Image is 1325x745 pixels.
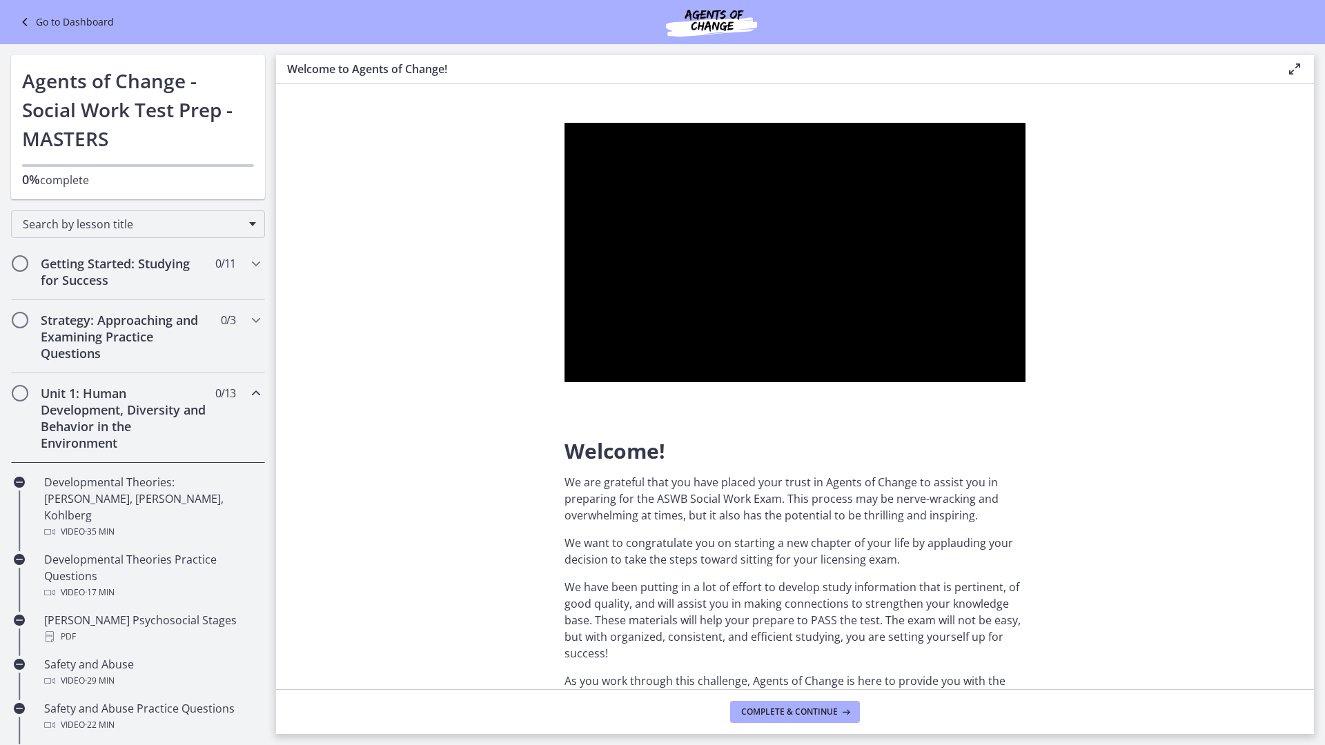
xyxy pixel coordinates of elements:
[565,535,1025,568] p: We want to congratulate you on starting a new chapter of your life by applauding your decision to...
[287,61,1264,77] h3: Welcome to Agents of Change!
[85,673,115,689] span: · 29 min
[629,6,794,39] img: Agents of Change
[215,385,235,401] span: 0 / 13
[85,524,115,540] span: · 35 min
[44,524,259,540] div: Video
[23,217,242,232] span: Search by lesson title
[44,628,259,645] div: PDF
[11,210,265,238] div: Search by lesson title
[565,579,1025,662] p: We have been putting in a lot of effort to develop study information that is pertinent, of good q...
[44,700,259,733] div: Safety and Abuse Practice Questions
[44,612,259,645] div: [PERSON_NAME] Psychosocial Stages
[44,584,259,601] div: Video
[22,171,254,188] p: complete
[41,312,209,361] h2: Strategy: Approaching and Examining Practice Questions
[221,312,235,328] span: 0 / 3
[565,673,1025,706] p: As you work through this challenge, Agents of Change is here to provide you with the encouragemen...
[44,656,259,689] div: Safety and Abuse
[17,14,114,30] a: Go to Dashboard
[565,437,665,465] span: Welcome!
[741,706,838,717] span: Complete & continue
[85,584,115,601] span: · 17 min
[85,717,115,733] span: · 22 min
[730,701,860,723] button: Complete & continue
[41,385,209,451] h2: Unit 1: Human Development, Diversity and Behavior in the Environment
[565,474,1025,524] p: We are grateful that you have placed your trust in Agents of Change to assist you in preparing fo...
[44,717,259,733] div: Video
[44,673,259,689] div: Video
[22,171,40,188] span: 0%
[44,474,259,540] div: Developmental Theories: [PERSON_NAME], [PERSON_NAME], Kohlberg
[41,255,209,288] h2: Getting Started: Studying for Success
[215,255,235,272] span: 0 / 11
[22,66,254,153] h1: Agents of Change - Social Work Test Prep - MASTERS
[44,551,259,601] div: Developmental Theories Practice Questions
